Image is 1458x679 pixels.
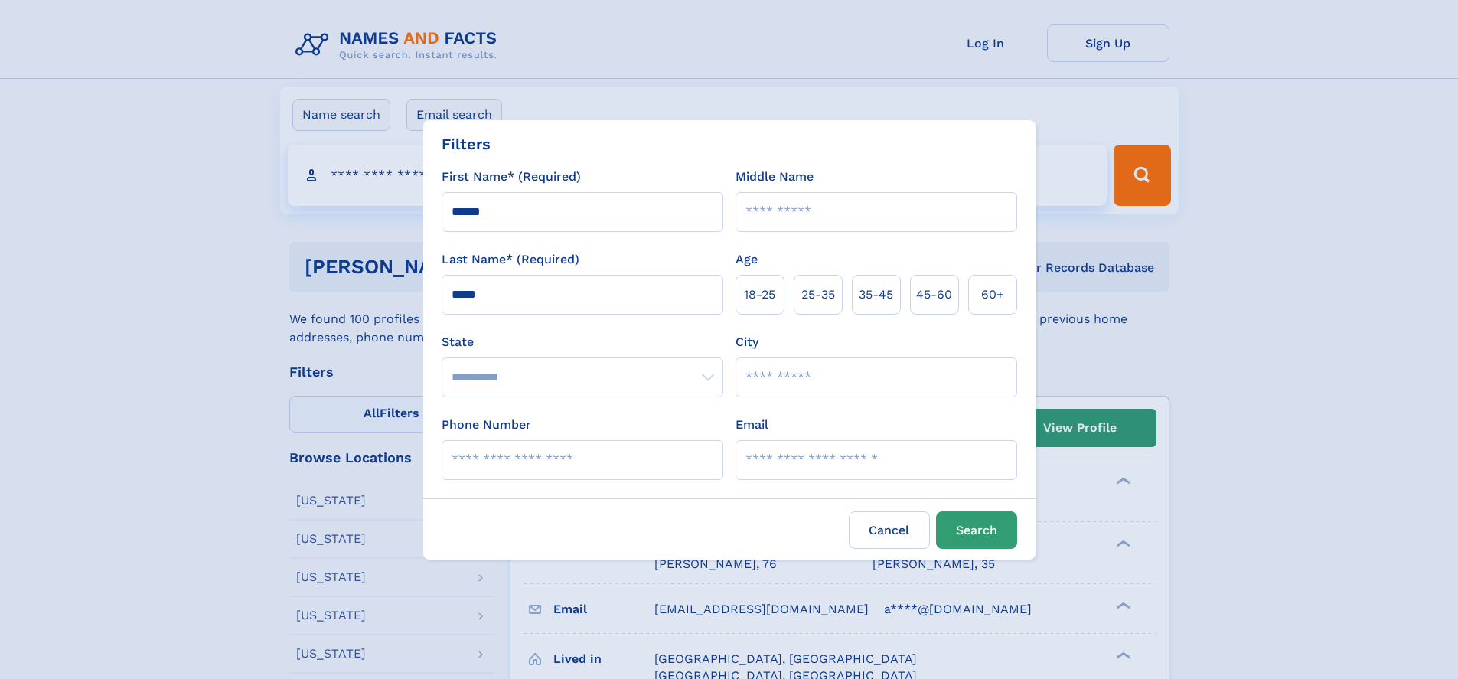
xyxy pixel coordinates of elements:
label: City [736,333,758,351]
label: Age [736,250,758,269]
span: 60+ [981,286,1004,304]
span: 18‑25 [744,286,775,304]
label: Cancel [849,511,930,549]
label: Middle Name [736,168,814,186]
span: 45‑60 [916,286,952,304]
label: State [442,333,723,351]
span: 35‑45 [859,286,893,304]
div: Filters [442,132,491,155]
span: 25‑35 [801,286,835,304]
label: First Name* (Required) [442,168,581,186]
label: Email [736,416,768,434]
label: Last Name* (Required) [442,250,579,269]
button: Search [936,511,1017,549]
label: Phone Number [442,416,531,434]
